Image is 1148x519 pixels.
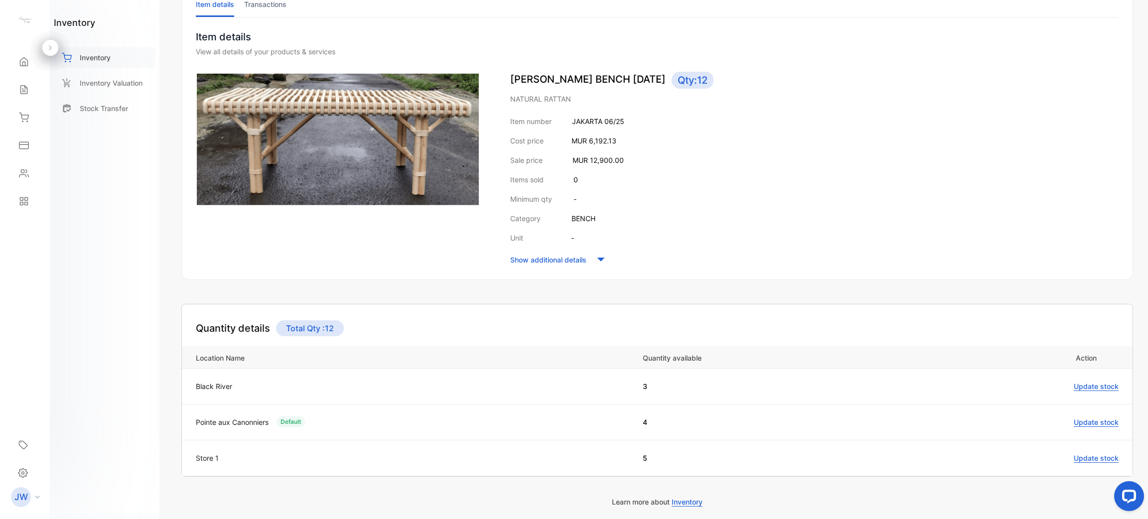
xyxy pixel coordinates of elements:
[643,453,901,463] p: 5
[915,351,1097,363] p: Action
[572,213,595,224] p: BENCH
[672,498,703,507] span: Inventory
[510,174,544,185] p: Items sold
[574,194,576,204] p: -
[510,255,586,265] p: Show additional details
[80,78,143,88] p: Inventory Valuation
[510,213,541,224] p: Category
[672,72,714,89] span: Qty: 12
[196,453,219,463] p: Store 1
[510,194,552,204] p: Minimum qty
[181,497,1133,507] p: Learn more about
[510,94,1119,104] p: NATURAL RATTAN
[510,72,1119,89] p: [PERSON_NAME] BENCH [DATE]
[17,13,32,28] img: logo
[196,417,269,427] p: Pointe aux Canonniers
[574,174,578,185] p: 0
[54,47,155,68] a: Inventory
[54,16,95,29] h1: inventory
[196,46,1119,57] div: View all details of your products & services
[277,416,305,427] div: Default
[196,29,1119,44] p: Item details
[196,321,270,336] h4: Quantity details
[510,155,543,165] p: Sale price
[54,98,155,119] a: Stock Transfer
[80,103,128,114] p: Stock Transfer
[571,233,574,243] p: -
[643,417,901,427] p: 4
[1074,454,1119,463] span: Update stock
[1074,382,1119,391] span: Update stock
[80,52,111,63] p: Inventory
[1106,477,1148,519] iframe: LiveChat chat widget
[572,116,624,127] p: JAKARTA 06/25
[1074,418,1119,427] span: Update stock
[54,73,155,93] a: Inventory Valuation
[510,135,544,146] p: Cost price
[572,136,616,145] span: MUR 6,192.13
[643,351,901,363] p: Quantity available
[276,320,344,336] p: Total Qty : 12
[510,233,523,243] p: Unit
[196,381,232,391] p: Black River
[643,381,901,391] p: 3
[510,116,552,127] p: Item number
[196,351,632,363] p: Location Name
[196,72,490,213] img: item
[14,491,28,504] p: JW
[573,156,624,164] span: MUR 12,900.00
